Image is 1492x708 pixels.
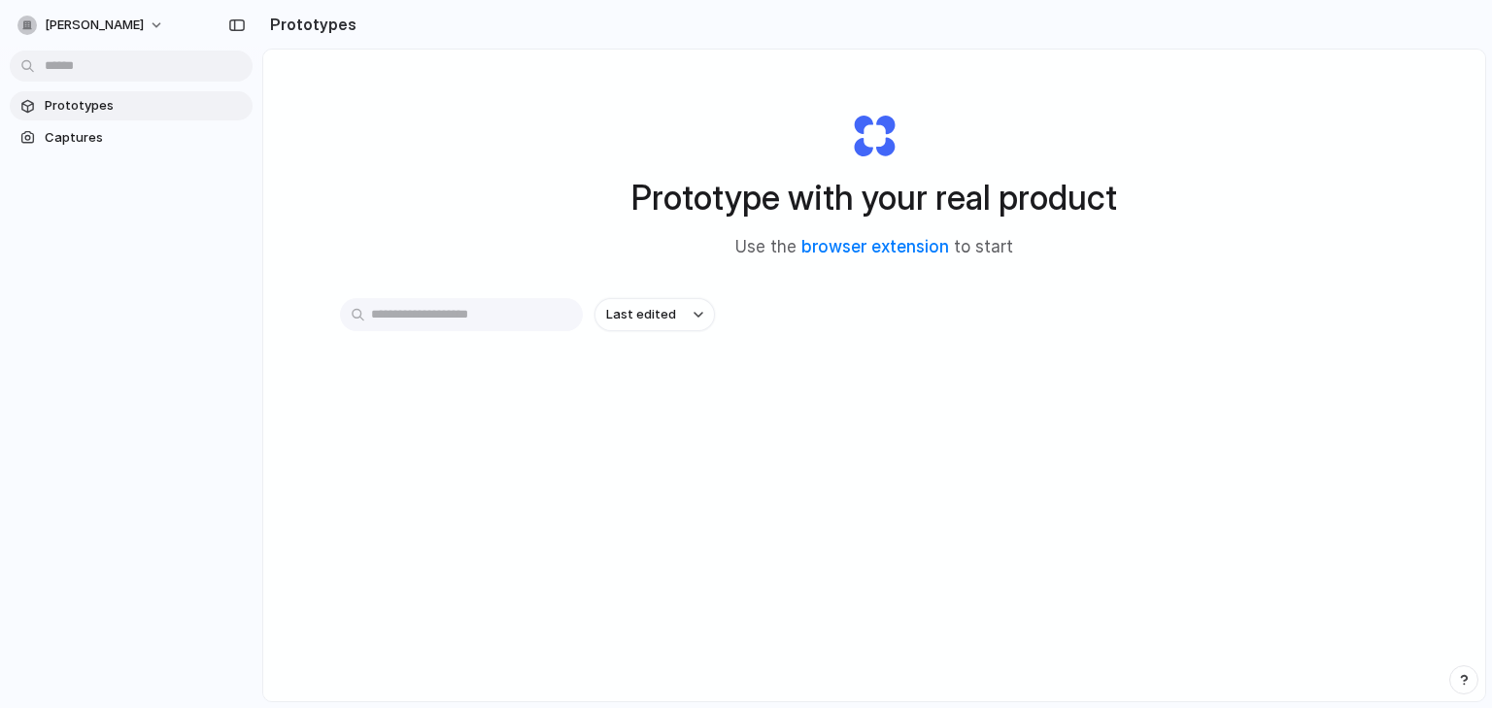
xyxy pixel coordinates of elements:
span: Use the to start [735,235,1013,260]
span: Captures [45,128,245,148]
span: Last edited [606,305,676,324]
span: [PERSON_NAME] [45,16,144,35]
span: Prototypes [45,96,245,116]
a: Captures [10,123,253,152]
h2: Prototypes [262,13,356,36]
a: browser extension [801,237,949,256]
button: Last edited [594,298,715,331]
a: Prototypes [10,91,253,120]
h1: Prototype with your real product [631,172,1117,223]
button: [PERSON_NAME] [10,10,174,41]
